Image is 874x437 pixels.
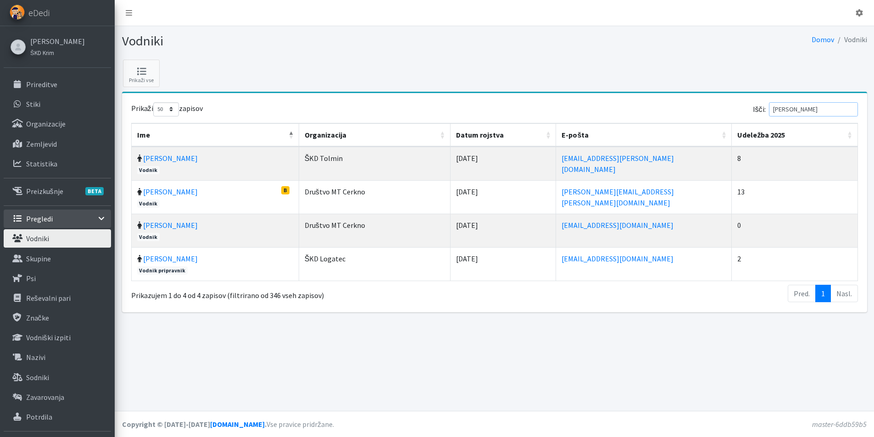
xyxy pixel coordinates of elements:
select: Prikažizapisov [153,102,179,116]
p: Značke [26,313,49,322]
p: Statistika [26,159,57,168]
a: Značke [4,309,111,327]
p: Pregledi [26,214,53,223]
p: Psi [26,274,36,283]
span: eDedi [28,6,50,20]
a: Psi [4,269,111,288]
a: Vodniki [4,229,111,248]
td: ŠKD Logatec [299,247,451,281]
label: Išči: [753,102,858,116]
a: Prikaži vse [123,60,160,87]
footer: Vse pravice pridržane. [115,411,874,437]
img: eDedi [10,5,25,20]
span: Vodnik [137,199,160,208]
a: Zavarovanja [4,388,111,406]
a: [PERSON_NAME] [143,154,198,163]
a: Skupine [4,249,111,268]
td: 13 [732,180,857,214]
td: Društvo MT Cerkno [299,214,451,247]
a: Stiki [4,95,111,113]
td: 0 [732,214,857,247]
li: Vodniki [834,33,867,46]
a: ŠKD Krim [30,47,85,58]
a: Potrdila [4,408,111,426]
p: Stiki [26,100,40,109]
td: [DATE] [451,180,557,214]
a: [PERSON_NAME] [143,187,198,196]
a: Prireditve [4,75,111,94]
input: Išči: [769,102,858,116]
a: Sodniki [4,368,111,387]
p: Skupine [26,254,51,263]
a: [PERSON_NAME] [143,254,198,263]
a: PreizkušnjeBETA [4,182,111,200]
div: Prikazujem 1 do 4 od 4 zapisov (filtrirano od 346 vseh zapisov) [131,284,431,301]
a: Organizacije [4,115,111,133]
th: Ime: vključite za padajoči sort [132,123,299,147]
td: [DATE] [451,147,557,180]
p: Preizkušnje [26,187,63,196]
a: [PERSON_NAME][EMAIL_ADDRESS][PERSON_NAME][DOMAIN_NAME] [562,187,674,207]
th: E-pošta: vključite za naraščujoči sort [556,123,732,147]
a: [PERSON_NAME] [143,221,198,230]
td: [DATE] [451,214,557,247]
a: 1 [815,285,831,302]
a: [EMAIL_ADDRESS][DOMAIN_NAME] [562,254,674,263]
a: Domov [812,35,834,44]
th: Udeležba 2025: vključite za naraščujoči sort [732,123,857,147]
p: Organizacije [26,119,66,128]
td: ŠKD Tolmin [299,147,451,180]
p: Prireditve [26,80,57,89]
td: 8 [732,147,857,180]
span: Vodnik [137,233,160,241]
label: Prikaži zapisov [131,102,203,116]
em: master-6ddb59b5 [812,420,867,429]
a: Pregledi [4,210,111,228]
th: Organizacija: vključite za naraščujoči sort [299,123,451,147]
a: Vodniški izpiti [4,328,111,347]
p: Zavarovanja [26,393,64,402]
td: 2 [732,247,857,281]
span: B [281,186,289,194]
p: Potrdila [26,412,52,421]
a: Reševalni pari [4,289,111,307]
a: Statistika [4,155,111,173]
p: Sodniki [26,373,49,382]
small: ŠKD Krim [30,49,54,56]
a: Nazivi [4,348,111,366]
th: Datum rojstva: vključite za naraščujoči sort [451,123,557,147]
a: [EMAIL_ADDRESS][DOMAIN_NAME] [562,221,674,230]
td: [DATE] [451,247,557,281]
a: [DOMAIN_NAME] [210,420,265,429]
strong: Copyright © [DATE]-[DATE] . [122,420,267,429]
span: BETA [85,187,104,195]
p: Reševalni pari [26,293,71,303]
p: Nazivi [26,353,45,362]
span: Vodnik pripravnik [137,266,188,275]
p: Vodniki [26,234,49,243]
h1: Vodniki [122,33,491,49]
p: Zemljevid [26,139,57,149]
p: Vodniški izpiti [26,333,71,342]
td: Društvo MT Cerkno [299,180,451,214]
a: [PERSON_NAME] [30,36,85,47]
a: Zemljevid [4,135,111,153]
a: [EMAIL_ADDRESS][PERSON_NAME][DOMAIN_NAME] [562,154,674,174]
span: Vodnik [137,166,160,174]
